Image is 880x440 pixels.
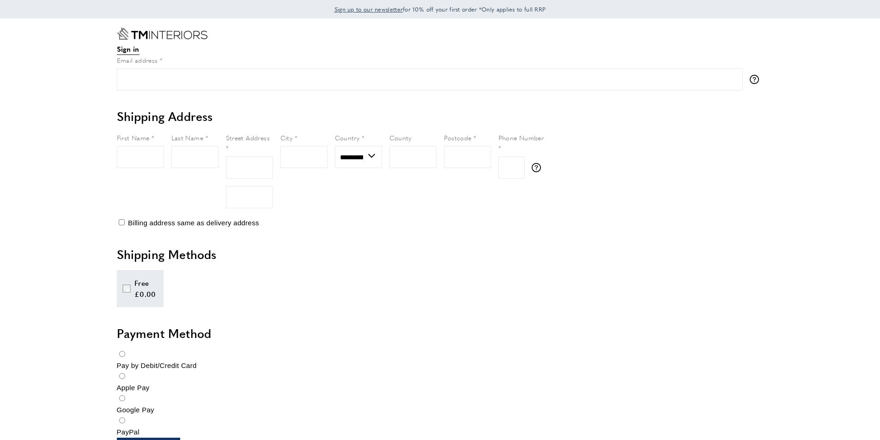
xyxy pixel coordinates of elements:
[334,5,546,13] span: for 10% off your first order *Only applies to full RRP
[117,108,764,125] h2: Shipping Address
[117,382,764,393] div: Apple Pay
[117,404,764,416] div: Google Pay
[117,43,140,55] a: Sign in
[750,75,764,84] button: More information
[128,219,259,227] span: Billing address same as delivery address
[117,28,207,40] a: Go to Home page
[444,133,472,142] span: Postcode
[134,289,156,300] div: £0.00
[117,133,150,142] span: First Name
[117,246,764,263] h2: Shipping Methods
[532,163,546,172] button: More information
[334,5,403,13] span: Sign up to our newsletter
[117,325,764,342] h2: Payment Method
[334,5,403,14] a: Sign up to our newsletter
[117,427,764,438] div: PayPal
[280,133,293,142] span: City
[389,133,412,142] span: County
[171,133,204,142] span: Last Name
[498,133,544,142] span: Phone Number
[117,360,764,371] div: Pay by Debit/Credit Card
[226,133,270,142] span: Street Address
[134,277,156,289] div: Free
[335,133,360,142] span: Country
[119,219,125,225] input: Billing address same as delivery address
[117,55,158,65] span: Email address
